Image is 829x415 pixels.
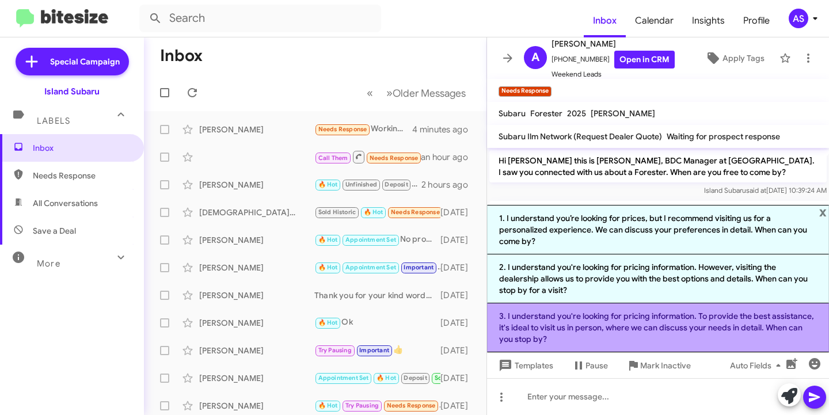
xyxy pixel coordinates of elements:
[359,347,389,354] span: Important
[345,236,396,243] span: Appointment Set
[314,399,440,412] div: No thank you
[16,48,129,75] a: Special Campaign
[779,9,816,28] button: AS
[360,81,473,105] nav: Page navigation example
[567,108,586,119] span: 2025
[199,317,314,329] div: [PERSON_NAME]
[721,355,794,376] button: Auto Fields
[487,303,829,352] li: 3. I understand you're looking for pricing information. To provide the best assistance, it's idea...
[440,234,477,246] div: [DATE]
[139,5,381,32] input: Search
[314,261,440,274] div: Yes that is correct! See you soon 🙂
[314,233,440,246] div: No problem! Looking forward to meeting you then!
[435,374,473,382] span: Sold Verified
[440,400,477,412] div: [DATE]
[314,371,440,384] div: We will see you then!
[412,124,477,135] div: 4 minutes ago
[318,154,348,162] span: Call Them
[499,86,552,97] small: Needs Response
[318,374,369,382] span: Appointment Set
[199,372,314,384] div: [PERSON_NAME]
[314,290,440,301] div: Thank you for your kind words! If you ever consider selling your car or have questions, feel free...
[552,68,675,80] span: Weekend Leads
[487,355,562,376] button: Templates
[683,4,734,37] a: Insights
[552,37,675,51] span: [PERSON_NAME]
[199,345,314,356] div: [PERSON_NAME]
[199,207,314,218] div: [DEMOGRAPHIC_DATA][PERSON_NAME]
[585,355,608,376] span: Pause
[487,254,829,303] li: 2. I understand you're looking for pricing information. However, visiting the dealership allows u...
[318,181,338,188] span: 🔥 Hot
[37,116,70,126] span: Labels
[360,81,380,105] button: Previous
[393,87,466,100] span: Older Messages
[440,290,477,301] div: [DATE]
[33,197,98,209] span: All Conversations
[377,374,396,382] span: 🔥 Hot
[667,131,780,142] span: Waiting for prospect response
[318,347,352,354] span: Try Pausing
[614,51,675,68] a: Open in CRM
[318,208,356,216] span: Sold Historic
[318,264,338,271] span: 🔥 Hot
[33,225,76,237] span: Save a Deal
[33,142,131,154] span: Inbox
[584,4,626,37] span: Inbox
[404,264,433,271] span: Important
[489,150,827,182] p: Hi [PERSON_NAME] this is [PERSON_NAME], BDC Manager at [GEOGRAPHIC_DATA]. I saw you connected wit...
[318,236,338,243] span: 🔥 Hot
[199,234,314,246] div: [PERSON_NAME]
[440,317,477,329] div: [DATE]
[734,4,779,37] a: Profile
[199,179,314,191] div: [PERSON_NAME]
[640,355,691,376] span: Mark Inactive
[160,47,203,65] h1: Inbox
[314,150,421,164] div: Inbound Call
[370,154,419,162] span: Needs Response
[345,181,377,188] span: Unfinished
[421,151,477,163] div: an hour ago
[367,86,373,100] span: «
[421,179,477,191] div: 2 hours ago
[626,4,683,37] a: Calendar
[391,208,440,216] span: Needs Response
[385,181,408,188] span: Deposit
[50,56,120,67] span: Special Campaign
[314,123,412,136] div: Working this week. Looking for prices over the internet. Need price for leading a Forester or Out...
[314,316,440,329] div: Ok
[345,264,396,271] span: Appointment Set
[440,207,477,218] div: [DATE]
[789,9,808,28] div: AS
[33,170,131,181] span: Needs Response
[704,186,827,195] span: Island Subaru [DATE] 10:39:24 AM
[345,402,379,409] span: Try Pausing
[617,355,700,376] button: Mark Inactive
[695,48,774,68] button: Apply Tags
[440,345,477,356] div: [DATE]
[386,86,393,100] span: »
[199,400,314,412] div: [PERSON_NAME]
[562,355,617,376] button: Pause
[530,108,562,119] span: Forester
[199,290,314,301] div: [PERSON_NAME]
[531,48,539,67] span: A
[496,355,553,376] span: Templates
[379,81,473,105] button: Next
[199,262,314,273] div: [PERSON_NAME]
[318,402,338,409] span: 🔥 Hot
[746,186,766,195] span: said at
[37,258,60,269] span: More
[314,344,440,357] div: 👍
[722,48,765,68] span: Apply Tags
[314,178,421,191] div: Good Morning [PERSON_NAME]! Congratulations on your new vehicle! How are you liking it?
[440,262,477,273] div: [DATE]
[387,402,436,409] span: Needs Response
[552,51,675,68] span: [PHONE_NUMBER]
[489,201,827,256] p: Hi [PERSON_NAME] it's [PERSON_NAME] at [GEOGRAPHIC_DATA]. I just wanted to check back in to thank...
[499,108,526,119] span: Subaru
[730,355,785,376] span: Auto Fields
